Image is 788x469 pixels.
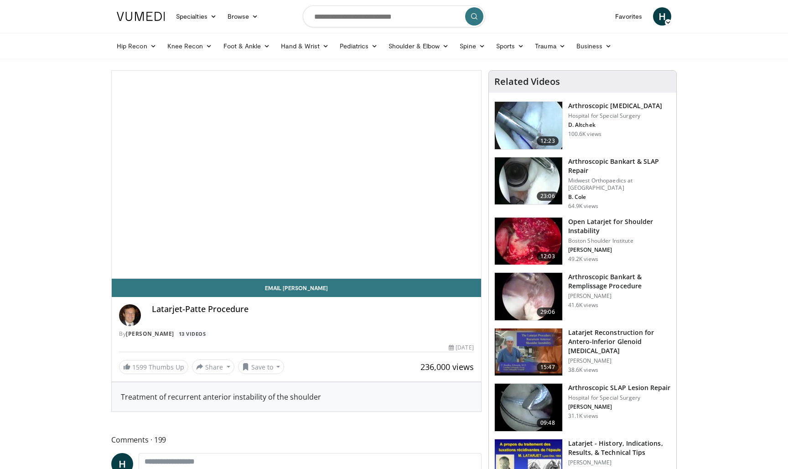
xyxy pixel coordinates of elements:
[119,360,188,374] a: 1599 Thumbs Up
[192,360,234,374] button: Share
[529,37,571,55] a: Trauma
[449,344,473,352] div: [DATE]
[420,361,474,372] span: 236,000 views
[275,37,334,55] a: Hand & Wrist
[495,157,562,205] img: cole_0_3.png.150x105_q85_crop-smart_upscale.jpg
[111,37,162,55] a: Hip Recon
[568,130,601,138] p: 100.6K views
[495,273,562,320] img: wolf_3.png.150x105_q85_crop-smart_upscale.jpg
[568,366,598,374] p: 38.6K views
[568,112,663,120] p: Hospital for Special Surgery
[537,192,559,201] span: 23:06
[568,246,671,254] p: [PERSON_NAME]
[176,330,209,338] a: 13 Videos
[383,37,454,55] a: Shoulder & Elbow
[494,157,671,210] a: 23:06 Arthroscopic Bankart & SLAP Repair Midwest Orthopaedics at [GEOGRAPHIC_DATA] B. Cole 64.9K ...
[568,394,671,401] p: Hospital for Special Surgery
[568,412,598,420] p: 31.1K views
[494,76,560,87] h4: Related Videos
[568,328,671,355] h3: Latarjet Reconstruction for Antero-Inferior Glenoid [MEDICAL_DATA]
[568,292,671,300] p: [PERSON_NAME]
[537,136,559,146] span: 12:23
[568,193,671,201] p: B. Cole
[491,37,530,55] a: Sports
[222,7,264,26] a: Browse
[494,383,671,432] a: 09:48 Arthroscopic SLAP Lesion Repair Hospital for Special Surgery [PERSON_NAME] 31.1K views
[126,330,174,338] a: [PERSON_NAME]
[537,252,559,261] span: 12:03
[495,218,562,265] img: 944938_3.png.150x105_q85_crop-smart_upscale.jpg
[152,304,474,314] h4: Latarjet-Patte Procedure
[171,7,222,26] a: Specialties
[117,12,165,21] img: VuMedi Logo
[568,237,671,245] p: Boston Shoulder Institute
[119,330,474,338] div: By
[494,328,671,376] a: 15:47 Latarjet Reconstruction for Antero-Inferior Glenoid [MEDICAL_DATA] [PERSON_NAME] 38.6K views
[132,363,147,371] span: 1599
[495,328,562,376] img: 38708_0000_3.png.150x105_q85_crop-smart_upscale.jpg
[238,360,285,374] button: Save to
[653,7,671,26] a: H
[568,403,671,411] p: [PERSON_NAME]
[610,7,648,26] a: Favorites
[568,459,671,466] p: [PERSON_NAME]
[494,217,671,266] a: 12:03 Open Latarjet for Shoulder Instability Boston Shoulder Institute [PERSON_NAME] 49.2K views
[537,418,559,427] span: 09:48
[112,279,481,297] a: Email [PERSON_NAME]
[537,363,559,372] span: 15:47
[568,439,671,457] h3: Latarjet - History, Indications, Results, & Technical Tips
[454,37,490,55] a: Spine
[568,255,598,263] p: 49.2K views
[494,101,671,150] a: 12:23 Arthroscopic [MEDICAL_DATA] Hospital for Special Surgery D. Altchek 100.6K views
[119,304,141,326] img: Avatar
[568,272,671,291] h3: Arthroscopic Bankart & Remplissage Procedure
[568,101,663,110] h3: Arthroscopic [MEDICAL_DATA]
[162,37,218,55] a: Knee Recon
[121,391,472,402] div: Treatment of recurrent anterior instability of the shoulder
[495,384,562,431] img: 6871_3.png.150x105_q85_crop-smart_upscale.jpg
[537,307,559,317] span: 29:06
[495,102,562,149] img: 10039_3.png.150x105_q85_crop-smart_upscale.jpg
[218,37,276,55] a: Foot & Ankle
[571,37,617,55] a: Business
[568,217,671,235] h3: Open Latarjet for Shoulder Instability
[568,121,663,129] p: D. Altchek
[111,434,482,446] span: Comments 199
[303,5,485,27] input: Search topics, interventions
[568,177,671,192] p: Midwest Orthopaedics at [GEOGRAPHIC_DATA]
[112,71,481,279] video-js: Video Player
[494,272,671,321] a: 29:06 Arthroscopic Bankart & Remplissage Procedure [PERSON_NAME] 41.6K views
[568,383,671,392] h3: Arthroscopic SLAP Lesion Repair
[568,302,598,309] p: 41.6K views
[568,357,671,365] p: [PERSON_NAME]
[334,37,383,55] a: Pediatrics
[568,157,671,175] h3: Arthroscopic Bankart & SLAP Repair
[568,203,598,210] p: 64.9K views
